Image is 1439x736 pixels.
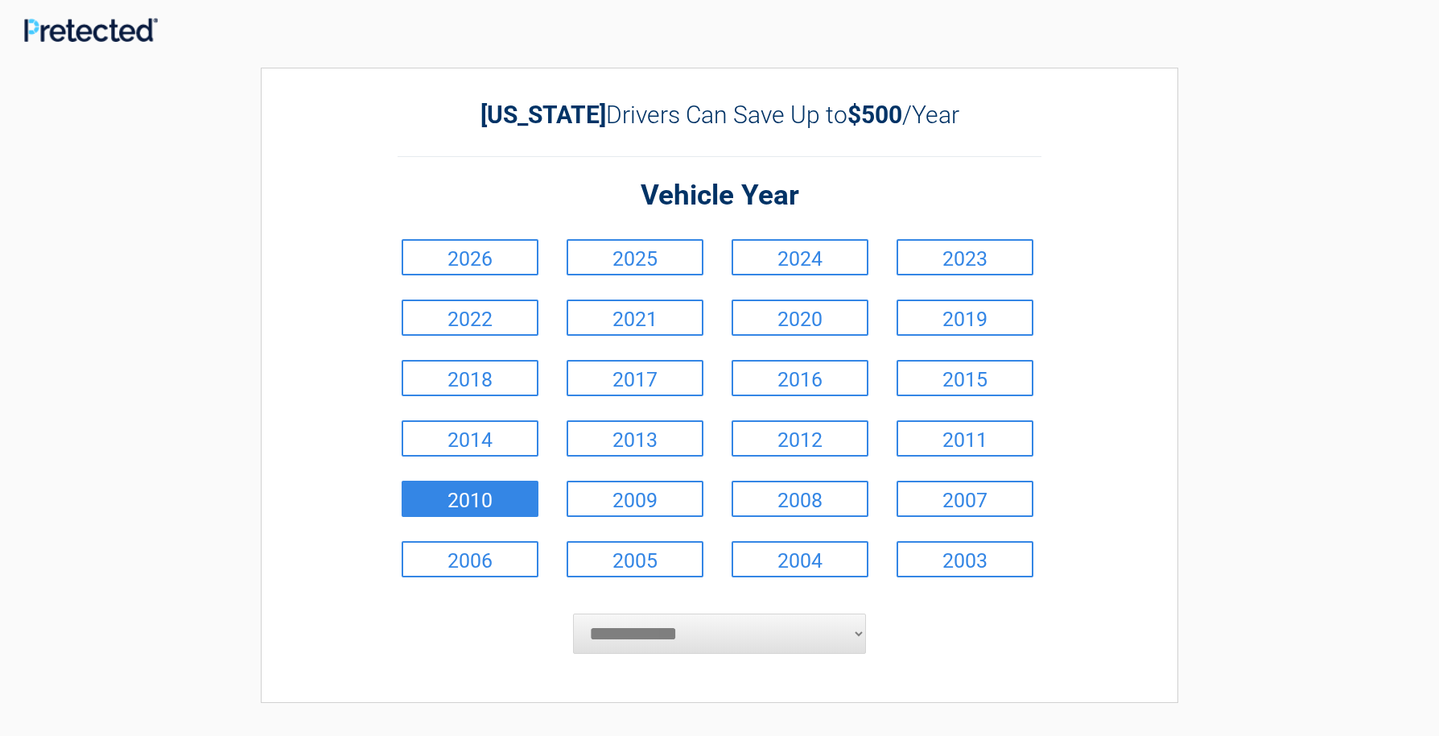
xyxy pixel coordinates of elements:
a: 2008 [732,481,868,517]
a: 2026 [402,239,538,275]
a: 2007 [897,481,1033,517]
a: 2014 [402,420,538,457]
a: 2022 [402,300,538,336]
a: 2009 [567,481,703,517]
a: 2013 [567,420,703,457]
b: $500 [847,101,902,129]
a: 2005 [567,541,703,577]
a: 2023 [897,239,1033,275]
a: 2018 [402,360,538,396]
a: 2011 [897,420,1033,457]
a: 2025 [567,239,703,275]
a: 2020 [732,300,868,336]
a: 2006 [402,541,538,577]
a: 2010 [402,481,538,517]
a: 2024 [732,239,868,275]
h2: Vehicle Year [398,177,1041,215]
img: Main Logo [24,18,158,42]
a: 2012 [732,420,868,457]
a: 2015 [897,360,1033,396]
a: 2019 [897,300,1033,336]
a: 2021 [567,300,703,336]
b: [US_STATE] [480,101,606,129]
h2: Drivers Can Save Up to /Year [398,101,1041,129]
a: 2004 [732,541,868,577]
a: 2003 [897,541,1033,577]
a: 2016 [732,360,868,396]
a: 2017 [567,360,703,396]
